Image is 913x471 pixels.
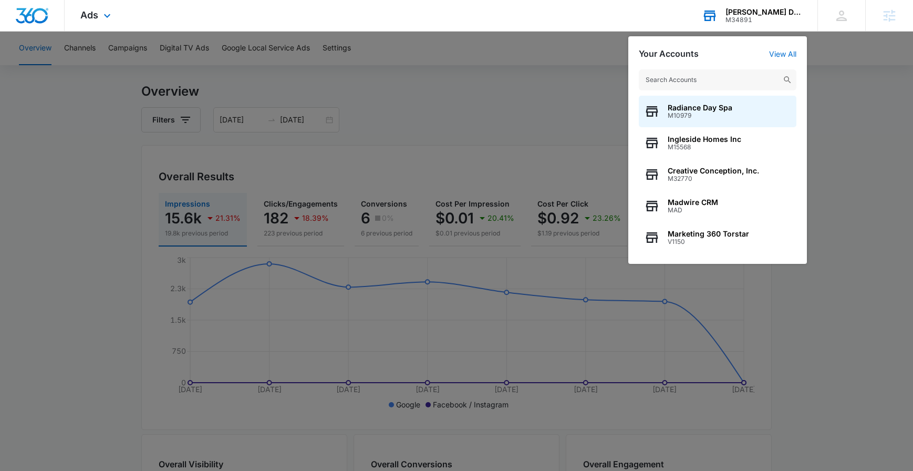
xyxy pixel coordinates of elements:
[668,112,732,119] span: M10979
[639,49,699,59] h2: Your Accounts
[668,104,732,112] span: Radiance Day Spa
[639,222,796,253] button: Marketing 360 TorstarV1150
[668,167,759,175] span: Creative Conception, Inc.
[668,144,741,151] span: M15568
[639,69,796,90] input: Search Accounts
[668,198,718,207] span: Madwire CRM
[668,238,749,245] span: V1150
[668,230,749,238] span: Marketing 360 Torstar
[668,135,741,144] span: Ingleside Homes Inc
[668,175,759,182] span: M32770
[725,8,802,16] div: account name
[668,207,718,214] span: MAD
[769,49,796,58] a: View All
[725,16,802,24] div: account id
[80,9,98,21] span: Ads
[639,127,796,159] button: Ingleside Homes IncM15568
[639,159,796,190] button: Creative Conception, Inc.M32770
[639,96,796,127] button: Radiance Day SpaM10979
[639,190,796,222] button: Madwire CRMMAD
